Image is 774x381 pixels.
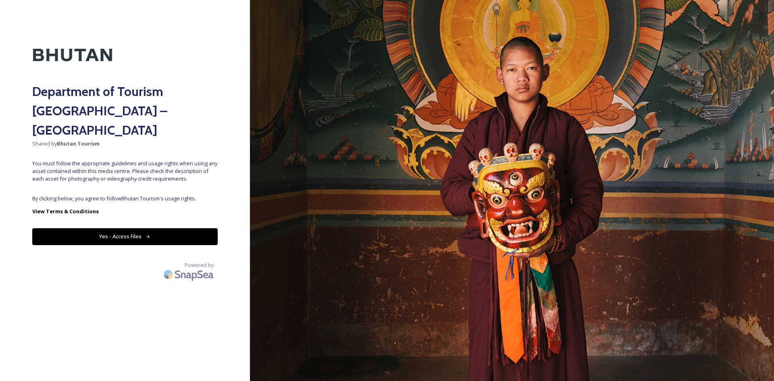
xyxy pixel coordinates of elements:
strong: Bhutan Tourism [57,140,100,147]
strong: View Terms & Conditions [32,208,99,215]
img: Kingdom-of-Bhutan-Logo.png [32,32,113,78]
h2: Department of Tourism [GEOGRAPHIC_DATA] – [GEOGRAPHIC_DATA] [32,82,218,140]
span: By clicking below, you agree to follow Bhutan Tourism 's usage rights. [32,195,218,202]
span: You must follow the appropriate guidelines and usage rights when using any asset contained within... [32,160,218,183]
a: View Terms & Conditions [32,206,218,216]
img: SnapSea Logo [161,265,218,284]
span: Shared by [32,140,218,148]
span: Powered by [185,261,214,269]
button: Yes - Access Files [32,228,218,245]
